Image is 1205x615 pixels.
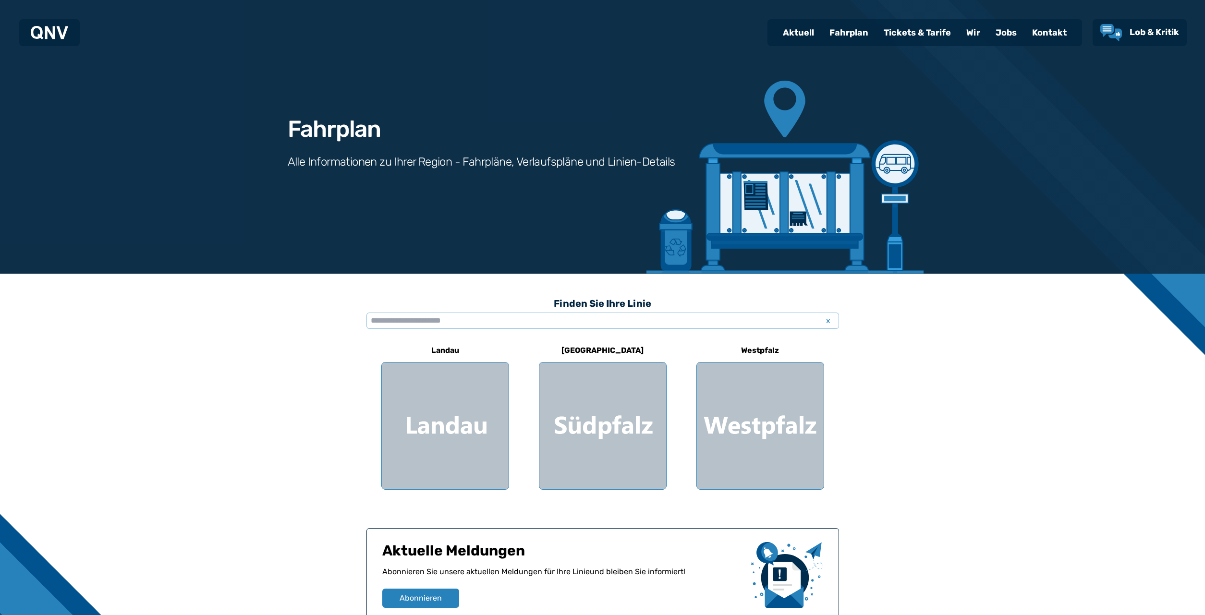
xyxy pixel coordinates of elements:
a: Jobs [988,20,1024,45]
h6: [GEOGRAPHIC_DATA] [558,343,647,358]
h1: Fahrplan [288,118,381,141]
a: Lob & Kritik [1100,24,1179,41]
a: Westpfalz Region Westpfalz [696,339,824,490]
h3: Alle Informationen zu Ihrer Region - Fahrpläne, Verlaufspläne und Linien-Details [288,154,675,169]
h6: Landau [427,343,463,358]
p: Abonnieren Sie unsere aktuellen Meldungen für Ihre Linie und bleiben Sie informiert! [382,566,743,589]
a: QNV Logo [31,23,68,42]
img: QNV Logo [31,26,68,39]
span: Abonnieren [400,592,442,604]
span: x [822,315,835,326]
a: Aktuell [775,20,822,45]
h1: Aktuelle Meldungen [382,542,743,566]
h3: Finden Sie Ihre Linie [366,293,839,314]
a: Kontakt [1024,20,1074,45]
a: [GEOGRAPHIC_DATA] Region Südpfalz [539,339,667,490]
a: Fahrplan [822,20,876,45]
img: newsletter [751,542,823,608]
span: Lob & Kritik [1130,27,1179,37]
h6: Westpfalz [737,343,783,358]
button: Abonnieren [382,589,459,608]
a: Landau Region Landau [381,339,509,490]
a: Tickets & Tarife [876,20,959,45]
a: Wir [959,20,988,45]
